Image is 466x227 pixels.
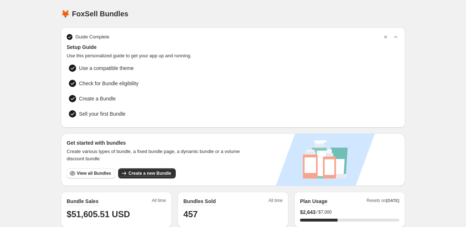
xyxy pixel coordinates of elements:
[67,148,247,162] span: Create various types of bundle, a fixed bundle page, a dynamic bundle or a volume discount bundle
[386,198,399,203] span: [DATE]
[67,44,399,51] span: Setup Guide
[79,95,116,102] span: Create a Bundle
[67,139,247,146] h3: Get started with bundles
[67,52,399,59] span: Use this personalized guide to get your app up and running.
[152,198,166,206] span: All time
[79,110,125,117] span: Sell your first Bundle
[118,168,175,178] button: Create a new Bundle
[367,198,400,206] span: Resets on
[79,65,134,72] span: Use a compatible theme
[269,198,283,206] span: All time
[183,198,216,205] h2: Bundles Sold
[67,209,166,220] h1: $51,605.51 USD
[79,80,138,87] span: Check for Bundle eligibility
[75,33,109,41] span: Guide Complete
[318,209,332,215] span: $7,000
[77,170,111,176] span: View all Bundles
[67,198,99,205] h2: Bundle Sales
[300,209,399,216] div: /
[300,209,316,216] span: $ 2,643
[61,9,128,18] h1: 🦊 FoxSell Bundles
[128,170,171,176] span: Create a new Bundle
[300,198,327,205] h2: Plan Usage
[67,168,115,178] button: View all Bundles
[183,209,283,220] h1: 457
